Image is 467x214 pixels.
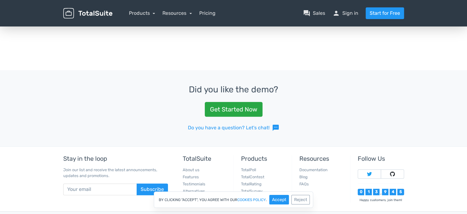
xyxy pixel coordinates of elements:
[241,168,256,172] a: TotalPoll
[365,189,372,195] div: 1
[63,155,168,162] h5: Stay in the loop
[63,167,168,179] p: Join our list and receive the latest announcements, updates and promotions.
[241,189,263,193] a: TotalSurvey
[333,10,358,17] a: personSign in
[199,10,216,17] a: Pricing
[63,184,137,195] input: Your email
[63,8,112,19] img: TotalSuite for WordPress
[299,168,328,172] a: Documentation
[183,175,199,179] a: Features
[241,155,287,162] h5: Products
[183,155,229,162] h5: TotalSuite
[205,102,263,117] a: Get Started Now
[303,10,310,17] span: question_answer
[299,175,308,179] a: Blog
[366,7,404,19] a: Start for Free
[390,172,395,176] img: Follow TotalSuite on Github
[15,85,452,95] h3: Did you like the demo?
[358,155,404,162] h5: Follow Us
[367,172,372,176] img: Follow TotalSuite on Twitter
[382,189,388,195] div: 9
[241,182,262,186] a: TotalRating
[379,191,382,195] div: ,
[333,10,340,17] span: person
[299,155,345,162] h5: Resources
[137,184,168,195] button: Subscribe
[269,195,289,204] button: Accept
[397,189,404,195] div: 5
[162,10,192,16] a: Resources
[303,10,325,17] a: question_answerSales
[241,175,264,179] a: TotalContest
[183,182,205,186] a: Testimonials
[373,189,379,195] div: 3
[358,189,364,195] div: 0
[291,195,310,204] button: Reject
[237,198,266,202] a: cookies policy
[183,168,200,172] a: About us
[129,10,155,16] a: Products
[188,124,279,131] a: Do you have a question? Let's chat!sms
[183,189,205,193] a: Alternatives
[154,192,313,208] div: By clicking "Accept", you agree with our .
[272,124,279,131] span: sms
[390,189,396,195] div: 4
[299,182,309,186] a: FAQs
